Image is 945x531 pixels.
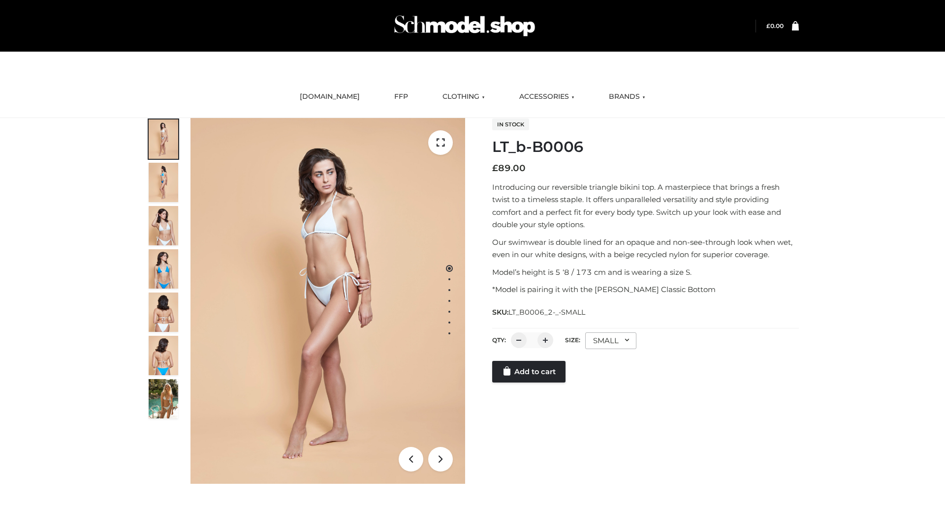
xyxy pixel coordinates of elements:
a: Add to cart [492,361,566,383]
a: [DOMAIN_NAME] [292,86,367,108]
img: Arieltop_CloudNine_AzureSky2.jpg [149,379,178,418]
span: LT_B0006_2-_-SMALL [508,308,585,317]
a: CLOTHING [435,86,492,108]
span: £ [492,163,498,174]
a: ACCESSORIES [512,86,582,108]
img: ArielClassicBikiniTop_CloudNine_AzureSky_OW114ECO_2-scaled.jpg [149,163,178,202]
a: £0.00 [766,22,784,29]
label: QTY: [492,336,506,344]
img: Schmodel Admin 964 [391,6,538,45]
span: SKU: [492,306,586,318]
img: ArielClassicBikiniTop_CloudNine_AzureSky_OW114ECO_8-scaled.jpg [149,336,178,375]
p: Our swimwear is double lined for an opaque and non-see-through look when wet, even in our white d... [492,236,799,261]
label: Size: [565,336,580,344]
img: ArielClassicBikiniTop_CloudNine_AzureSky_OW114ECO_3-scaled.jpg [149,206,178,245]
span: £ [766,22,770,29]
img: ArielClassicBikiniTop_CloudNine_AzureSky_OW114ECO_4-scaled.jpg [149,249,178,289]
p: *Model is pairing it with the [PERSON_NAME] Classic Bottom [492,283,799,296]
bdi: 89.00 [492,163,526,174]
p: Model’s height is 5 ‘8 / 173 cm and is wearing a size S. [492,266,799,279]
img: ArielClassicBikiniTop_CloudNine_AzureSky_OW114ECO_7-scaled.jpg [149,293,178,332]
div: SMALL [585,332,636,349]
h1: LT_b-B0006 [492,138,799,156]
span: In stock [492,118,529,130]
a: BRANDS [601,86,653,108]
p: Introducing our reversible triangle bikini top. A masterpiece that brings a fresh twist to a time... [492,181,799,231]
img: ArielClassicBikiniTop_CloudNine_AzureSky_OW114ECO_1 [190,118,465,484]
a: FFP [387,86,415,108]
bdi: 0.00 [766,22,784,29]
img: ArielClassicBikiniTop_CloudNine_AzureSky_OW114ECO_1-scaled.jpg [149,119,178,159]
